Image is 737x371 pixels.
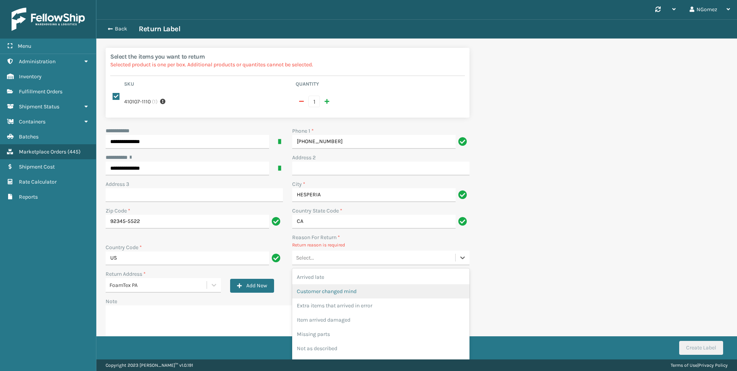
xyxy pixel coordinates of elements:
[296,254,314,262] div: Select...
[679,341,723,355] button: Create Label
[19,164,55,170] span: Shipment Cost
[106,359,193,371] p: Copyright 2023 [PERSON_NAME]™ v 1.0.191
[103,25,139,32] button: Back
[124,98,151,106] label: 410107-1110
[106,180,129,188] label: Address 3
[19,88,62,95] span: Fulfillment Orders
[139,24,180,34] h3: Return Label
[109,281,207,289] div: FoamTex PA
[106,207,130,215] label: Zip Code
[292,284,469,298] div: Customer changed mind
[292,270,469,284] div: Arrived late
[698,363,728,368] a: Privacy Policy
[292,180,305,188] label: City
[292,298,469,313] div: Extra items that arrived in error
[18,43,31,49] span: Menu
[671,359,728,371] div: |
[19,148,66,155] span: Marketplace Orders
[19,133,39,140] span: Batches
[292,153,316,162] label: Address 2
[19,103,59,110] span: Shipment Status
[19,73,42,80] span: Inventory
[292,241,469,248] p: Return reason is required
[292,356,469,370] div: Wrong item sent
[152,98,158,106] span: ( 1 )
[292,341,469,356] div: Not as described
[106,298,117,305] label: Note
[230,279,274,293] button: Add New
[106,270,146,278] label: Return Address
[292,233,340,241] label: Reason For Return
[19,179,57,185] span: Rate Calculator
[110,52,465,61] h2: Select the items you want to return
[122,81,293,90] th: Sku
[292,127,314,135] label: Phone 1
[671,363,697,368] a: Terms of Use
[292,207,342,215] label: Country State Code
[67,148,81,155] span: ( 445 )
[12,8,85,31] img: logo
[110,61,465,69] p: Selected product is one per box. Additional products or quantites cannot be selected.
[292,313,469,327] div: Item arrived damaged
[293,81,465,90] th: Quantity
[106,243,142,251] label: Country Code
[19,194,38,200] span: Reports
[19,58,56,65] span: Administration
[19,118,45,125] span: Containers
[292,327,469,341] div: Missing parts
